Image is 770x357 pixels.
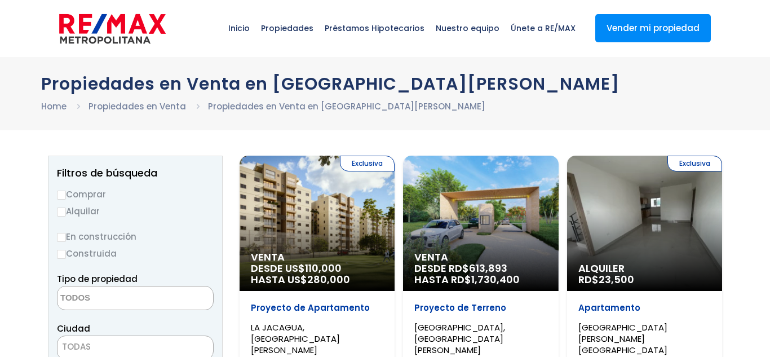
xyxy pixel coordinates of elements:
span: 1,730,400 [471,272,520,287]
span: [GEOGRAPHIC_DATA][PERSON_NAME][GEOGRAPHIC_DATA] [578,321,667,356]
li: Propiedades en Venta en [GEOGRAPHIC_DATA][PERSON_NAME] [208,99,485,113]
h1: Propiedades en Venta en [GEOGRAPHIC_DATA][PERSON_NAME] [41,74,729,94]
label: En construcción [57,230,214,244]
p: Proyecto de Apartamento [251,302,383,314]
img: remax-metropolitana-logo [59,12,166,46]
span: Exclusiva [340,156,395,171]
input: Comprar [57,191,66,200]
label: Construida [57,246,214,261]
span: RD$ [578,272,634,287]
span: 280,000 [307,272,350,287]
span: Exclusiva [667,156,722,171]
span: [GEOGRAPHIC_DATA], [GEOGRAPHIC_DATA][PERSON_NAME] [414,321,505,356]
span: Inicio [223,11,255,45]
span: Préstamos Hipotecarios [319,11,430,45]
h2: Filtros de búsqueda [57,168,214,179]
span: Venta [414,252,547,263]
label: Comprar [57,187,214,201]
input: Alquilar [57,208,66,217]
p: Proyecto de Terreno [414,302,547,314]
span: 23,500 [599,272,634,287]
textarea: Search [57,287,167,311]
span: TODAS [62,341,91,352]
a: Propiedades en Venta [88,100,186,112]
span: DESDE RD$ [414,263,547,285]
span: LA JACAGUA, [GEOGRAPHIC_DATA][PERSON_NAME] [251,321,340,356]
span: Ciudad [57,323,90,334]
span: 110,000 [305,261,342,275]
a: Home [41,100,67,112]
span: Tipo de propiedad [57,273,138,285]
input: Construida [57,250,66,259]
span: Nuestro equipo [430,11,505,45]
span: Alquiler [578,263,711,274]
label: Alquilar [57,204,214,218]
span: HASTA RD$ [414,274,547,285]
span: Únete a RE/MAX [505,11,581,45]
span: 613,893 [469,261,507,275]
span: TODAS [57,339,213,355]
span: DESDE US$ [251,263,383,285]
p: Apartamento [578,302,711,314]
a: Vender mi propiedad [595,14,711,42]
span: Venta [251,252,383,263]
span: HASTA US$ [251,274,383,285]
span: Propiedades [255,11,319,45]
input: En construcción [57,233,66,242]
